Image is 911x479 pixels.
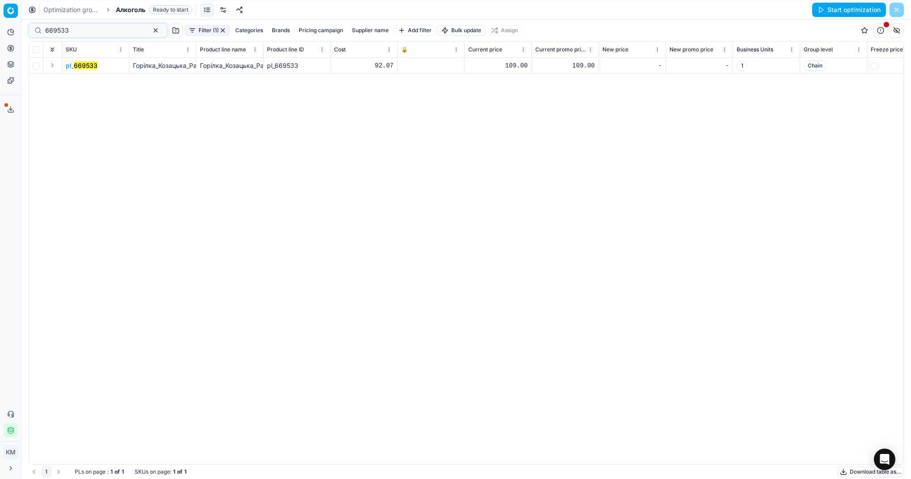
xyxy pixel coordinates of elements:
span: SKU [66,46,77,53]
div: 92.07 [334,61,394,70]
button: 1 [41,466,51,477]
strong: 1 [110,468,113,475]
span: 🔒 [401,46,408,53]
span: Freeze price [871,46,903,53]
button: Go to next page [53,466,64,477]
button: Expand all [47,44,58,55]
span: Ready to start [149,5,192,14]
span: Cost [334,46,346,53]
nav: pagination [29,466,64,477]
button: pl_669533 [66,61,97,70]
a: Optimization groups [43,5,101,14]
span: pl_ [66,61,97,70]
div: Open Intercom Messenger [874,449,895,470]
span: SKUs on page : [135,468,171,475]
div: - [602,61,662,70]
div: Горілка_Козацька_Рада_Незламна_40%_0.5_л [200,61,259,70]
span: 1 [737,60,747,71]
button: Expand [47,60,58,71]
span: Product line name [200,46,246,53]
span: КM [4,445,17,459]
span: New promo price [669,46,713,53]
strong: 1 [184,468,186,475]
strong: 1 [122,468,124,475]
span: Current promo price [535,46,586,53]
button: Go to previous page [29,466,39,477]
strong: of [177,468,182,475]
button: Pricing campaign [295,25,347,36]
span: Title [133,46,144,53]
button: Bulk update [437,25,485,36]
span: Алкоголь [116,5,145,14]
input: Search by SKU or title [45,26,143,35]
span: Product line ID [267,46,304,53]
mark: 669533 [74,62,97,69]
span: Current price [468,46,502,53]
button: Assign [487,25,522,36]
span: Group level [804,46,833,53]
span: АлкогольReady to start [116,5,192,14]
strong: of [114,468,120,475]
div: 109.00 [468,61,528,70]
strong: 1 [173,468,175,475]
button: Brands [268,25,293,36]
button: Filter (1) [185,25,230,36]
span: PLs on page [75,468,106,475]
button: Start optimization [812,3,886,17]
span: Горілка_Козацька_Рада_Незламна_40%_0.5_л [133,62,272,69]
button: КM [4,445,18,459]
div: : [75,468,124,475]
div: 109.00 [535,61,595,70]
span: Chain [804,60,826,71]
div: - [669,61,729,70]
span: New price [602,46,628,53]
div: pl_669533 [267,61,326,70]
button: Add filter [394,25,436,36]
button: Download table as... [838,466,904,477]
nav: breadcrumb [43,5,192,14]
button: Categories [232,25,267,36]
button: Supplier name [348,25,392,36]
span: Business Units [737,46,773,53]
